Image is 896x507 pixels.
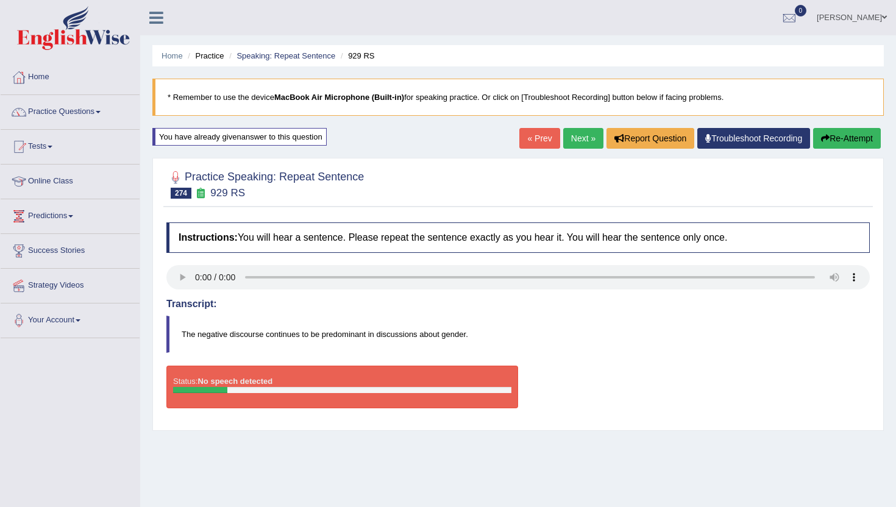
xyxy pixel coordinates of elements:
[197,377,272,386] strong: No speech detected
[1,60,140,91] a: Home
[1,269,140,299] a: Strategy Videos
[519,128,560,149] a: « Prev
[166,299,870,310] h4: Transcript:
[1,199,140,230] a: Predictions
[171,188,191,199] span: 274
[795,5,807,16] span: 0
[162,51,183,60] a: Home
[166,316,870,353] blockquote: The negative discourse continues to be predominant in discussions about gender.
[338,50,375,62] li: 929 RS
[1,130,140,160] a: Tests
[152,128,327,146] div: You have already given answer to this question
[194,188,207,199] small: Exam occurring question
[1,165,140,195] a: Online Class
[166,168,364,199] h2: Practice Speaking: Repeat Sentence
[166,222,870,253] h4: You will hear a sentence. Please repeat the sentence exactly as you hear it. You will hear the se...
[813,128,881,149] button: Re-Attempt
[152,79,884,116] blockquote: * Remember to use the device for speaking practice. Or click on [Troubleshoot Recording] button b...
[563,128,603,149] a: Next »
[179,232,238,243] b: Instructions:
[697,128,810,149] a: Troubleshoot Recording
[606,128,694,149] button: Report Question
[1,95,140,126] a: Practice Questions
[210,187,245,199] small: 929 RS
[1,303,140,334] a: Your Account
[236,51,335,60] a: Speaking: Repeat Sentence
[1,234,140,264] a: Success Stories
[274,93,404,102] b: MacBook Air Microphone (Built-in)
[166,366,518,408] div: Status:
[185,50,224,62] li: Practice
